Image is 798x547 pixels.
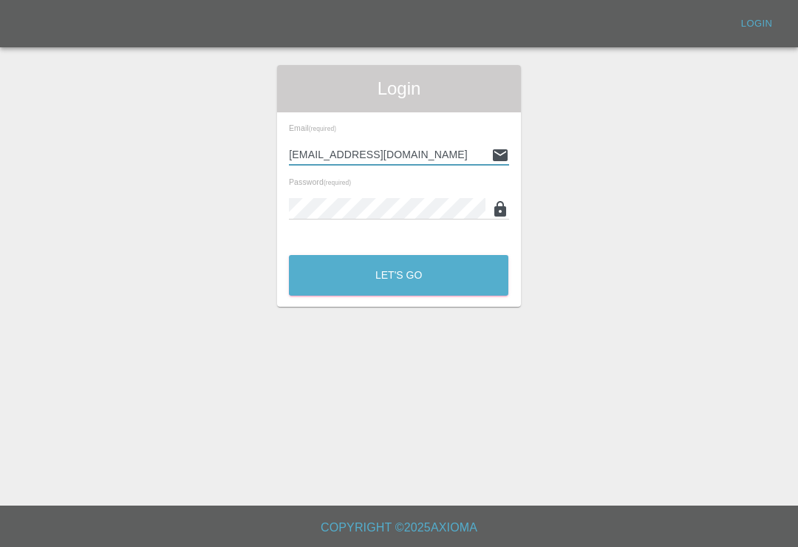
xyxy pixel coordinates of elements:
small: (required) [309,126,336,132]
span: Login [289,77,508,101]
small: (required) [324,180,351,186]
button: Let's Go [289,255,508,296]
span: Password [289,177,351,186]
span: Email [289,123,336,132]
h6: Copyright © 2025 Axioma [12,517,786,538]
a: Login [733,13,780,35]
